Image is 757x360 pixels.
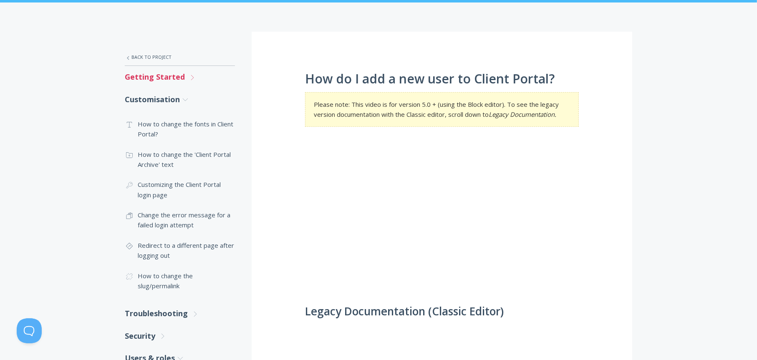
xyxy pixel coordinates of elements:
a: Troubleshooting [125,302,235,325]
iframe: Toggle Customer Support [17,318,42,343]
a: How to change the fonts in Client Portal? [125,114,235,144]
em: Legacy Documentation. [489,110,556,118]
a: Getting Started [125,66,235,88]
a: How to change the slug/permalink [125,266,235,296]
a: Redirect to a different page after logging out [125,235,235,266]
a: How to change the 'Client Portal Archive' text [125,144,235,175]
h1: How do I add a new user to Client Portal? [305,72,579,86]
section: Please note: This video is for version 5.0 + (using the Block editor). To see the legacy version ... [305,92,579,127]
a: Security [125,325,235,347]
a: Back to Project [125,48,235,66]
iframe: Adding clients to Client Portal [305,139,579,293]
a: Customisation [125,88,235,111]
a: Change the error message for a failed login attempt [125,205,235,235]
a: Customizing the Client Portal login page [125,174,235,205]
h2: Legacy Documentation (Classic Editor) [305,305,579,318]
